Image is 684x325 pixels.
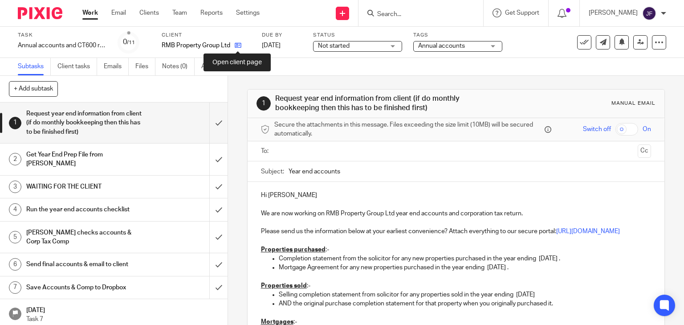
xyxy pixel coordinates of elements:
span: [DATE] [262,42,281,49]
u: Mortgages [261,319,293,325]
h1: WAITING FOR THE CLIENT [26,180,142,193]
a: Reports [200,8,223,17]
label: Due by [262,32,302,39]
p: Hi [PERSON_NAME] [261,191,651,200]
div: Manual email [611,100,655,107]
a: Subtasks [18,58,51,75]
div: Annual accounts and CT600 return - for Property Company [18,41,107,50]
div: 7 [9,281,21,294]
button: + Add subtask [9,81,58,96]
u: Properties sold [261,283,307,289]
p: Completion statement from the solicitor for any new properties purchased in the year ending [DATE] . [279,254,651,263]
p: :- [261,245,651,254]
a: Audit logs [201,58,236,75]
div: 0 [123,37,135,47]
p: Please send us the information below at your earliest convenience? Attach everything to our secur... [261,227,651,236]
span: Get Support [505,10,539,16]
label: Task [18,32,107,39]
img: svg%3E [642,6,656,21]
a: Team [172,8,187,17]
h1: Run the year end accounts checklist [26,203,142,216]
div: 6 [9,258,21,271]
input: Search [376,11,456,19]
span: On [643,125,651,134]
p: We are now working on RMB Property Group Ltd year end accounts and corporation tax return. [261,209,651,218]
h1: Send final accounts & email to client [26,258,142,271]
label: To: [261,147,271,156]
h1: [DATE] [26,304,219,315]
a: Client tasks [57,58,97,75]
u: Properties purchased [261,247,326,253]
label: Tags [413,32,502,39]
span: Annual accounts [418,43,465,49]
a: [URL][DOMAIN_NAME] [556,228,620,234]
div: 5 [9,231,21,243]
h1: Request year end information from client (if do monthly bookkeeping then this has to be finished ... [275,94,475,113]
div: 1 [9,117,21,129]
div: 3 [9,181,21,193]
span: Secure the attachments in this message. Files exceeding the size limit (10MB) will be secured aut... [274,120,543,139]
a: Clients [139,8,159,17]
p: Task 7 [26,315,219,324]
a: Files [135,58,155,75]
h1: Save Accounts & Comp to Dropbox [26,281,142,294]
p: [PERSON_NAME] [589,8,638,17]
p: AND the original purchase completion statement for that property when you originally purchased it. [279,299,651,308]
small: /11 [127,40,135,45]
p: :- [261,281,651,290]
label: Status [313,32,402,39]
div: 2 [9,153,21,165]
a: Email [111,8,126,17]
a: Settings [236,8,260,17]
label: Subject: [261,167,284,176]
a: Emails [104,58,129,75]
p: RMB Property Group Ltd [162,41,230,50]
p: Selling completion statement from solicitor for any properties sold in the year ending [DATE] [279,290,651,299]
p: Mortgage Agreement for any new properties purchased in the year ending [DATE] . [279,263,651,272]
label: Client [162,32,251,39]
h1: Request year end information from client (if do monthly bookkeeping then this has to be finished ... [26,107,142,139]
button: Cc [638,144,651,158]
a: Notes (0) [162,58,195,75]
h1: [PERSON_NAME] checks accounts & Corp Tax Comp [26,226,142,249]
span: Switch off [583,125,611,134]
span: Not started [318,43,350,49]
div: 4 [9,203,21,216]
img: Pixie [18,7,62,19]
h1: Get Year End Prep File from [PERSON_NAME] [26,148,142,171]
a: Work [82,8,98,17]
div: 1 [256,96,271,111]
